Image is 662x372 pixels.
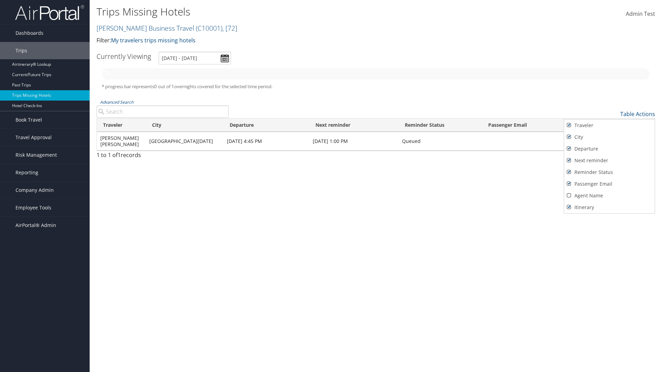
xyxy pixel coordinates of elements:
[16,182,54,199] span: Company Admin
[16,199,51,216] span: Employee Tools
[564,190,655,201] a: Agent Name
[564,120,655,131] a: Traveler
[564,178,655,190] a: Passenger Email
[564,166,655,178] a: Reminder Status
[15,4,84,21] img: airportal-logo.png
[564,143,655,155] a: Departure
[16,24,43,42] span: Dashboards
[16,42,27,59] span: Trips
[16,217,56,234] span: AirPortal® Admin
[16,146,57,164] span: Risk Management
[564,131,655,143] a: City
[16,111,42,128] span: Book Travel
[16,164,38,181] span: Reporting
[564,201,655,213] a: Itinerary
[564,155,655,166] a: Next reminder
[16,129,52,146] span: Travel Approval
